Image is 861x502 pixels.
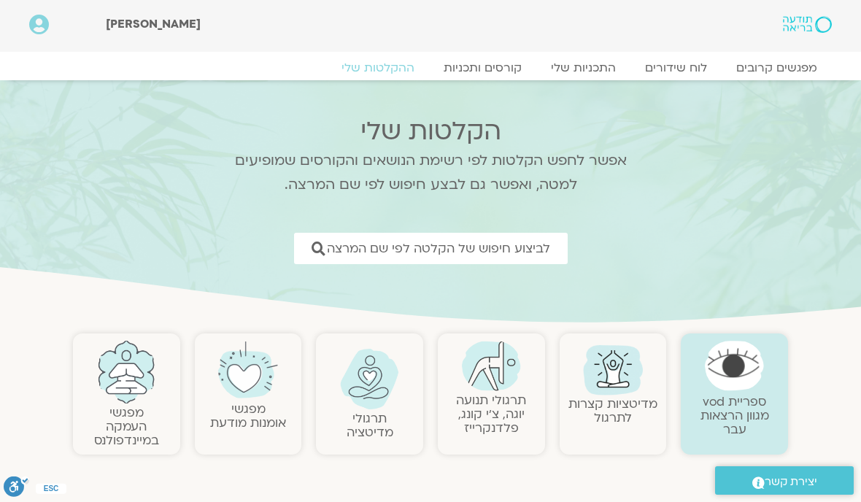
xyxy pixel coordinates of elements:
a: מפגשיהעמקה במיינדפולנס [94,404,159,449]
a: התכניות שלי [536,61,630,75]
span: לביצוע חיפוש של הקלטה לפי שם המרצה [327,242,550,255]
a: מפגשים קרובים [722,61,832,75]
a: ההקלטות שלי [327,61,429,75]
span: יצירת קשר [765,472,817,492]
a: לביצוע חיפוש של הקלטה לפי שם המרצה [294,233,568,264]
p: אפשר לחפש הקלטות לפי רשימת הנושאים והקורסים שמופיעים למטה, ואפשר גם לבצע חיפוש לפי שם המרצה. [215,149,646,197]
a: יצירת קשר [715,466,854,495]
a: מפגשיאומנות מודעת [210,401,286,431]
a: מדיטציות קצרות לתרגול [568,395,657,426]
a: לוח שידורים [630,61,722,75]
a: קורסים ותכניות [429,61,536,75]
h2: הקלטות שלי [215,117,646,146]
nav: Menu [29,61,832,75]
span: [PERSON_NAME] [106,16,201,32]
a: ספריית vodמגוון הרצאות עבר [700,393,769,438]
a: תרגולי תנועהיוגה, צ׳י קונג, פלדנקרייז [456,392,526,436]
a: תרגולימדיטציה [347,410,393,441]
